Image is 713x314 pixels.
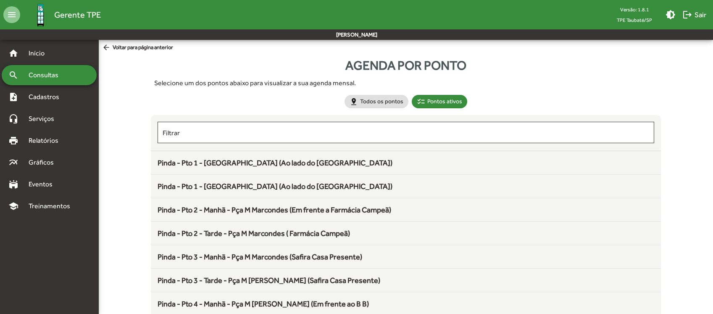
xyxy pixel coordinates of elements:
[8,179,18,189] mat-icon: stadium
[20,1,101,29] a: Gerente TPE
[8,201,18,211] mat-icon: school
[158,252,362,261] span: Pinda - Pto 3 - Manhã - Pça M Marcondes (Safira Casa Presente)
[679,7,710,22] button: Sair
[8,48,18,58] mat-icon: home
[350,97,358,106] mat-icon: pin_drop
[102,43,173,52] span: Voltar para página anterior
[24,48,57,58] span: Início
[24,114,66,124] span: Serviços
[24,157,65,167] span: Gráficos
[8,114,18,124] mat-icon: headset_mic
[158,158,392,167] span: Pinda - Pto 1 - [GEOGRAPHIC_DATA] (Ao lado do [GEOGRAPHIC_DATA])
[158,182,392,191] span: Pinda - Pto 1 - [GEOGRAPHIC_DATA] (Ao lado do [GEOGRAPHIC_DATA])
[412,95,467,108] mat-chip: Pontos ativos
[24,201,80,211] span: Treinamentos
[158,205,391,214] span: Pinda - Pto 2 - Manhã - Pça M Marcondes (Em frente a Farmácia Campeã)
[24,70,69,80] span: Consultas
[417,97,425,106] mat-icon: checklist
[8,136,18,146] mat-icon: print
[102,43,113,52] mat-icon: arrow_back
[24,136,69,146] span: Relatórios
[8,92,18,102] mat-icon: note_add
[24,92,70,102] span: Cadastros
[27,1,54,29] img: Logo
[682,7,706,22] span: Sair
[8,70,18,80] mat-icon: search
[8,157,18,167] mat-icon: multiline_chart
[158,299,369,308] span: Pinda - Pto 4 - Manhã - Pça M [PERSON_NAME] (Em frente ao B B)
[24,179,64,189] span: Eventos
[158,276,380,285] span: Pinda - Pto 3 - Tarde - Pça M [PERSON_NAME] (Safira Casa Presente)
[345,95,408,108] mat-chip: Todos os pontos
[3,6,20,23] mat-icon: menu
[154,78,658,88] div: Selecione um dos pontos abaixo para visualizar a sua agenda mensal.
[610,4,659,15] div: Versão: 1.8.1
[158,229,350,238] span: Pinda - Pto 2 - Tarde - Pça M Marcondes ( Farmácia Campeã)
[54,8,101,21] span: Gerente TPE
[666,10,676,20] mat-icon: brightness_medium
[151,56,661,75] div: Agenda por ponto
[610,15,659,25] span: TPE Taubaté/SP
[682,10,692,20] mat-icon: logout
